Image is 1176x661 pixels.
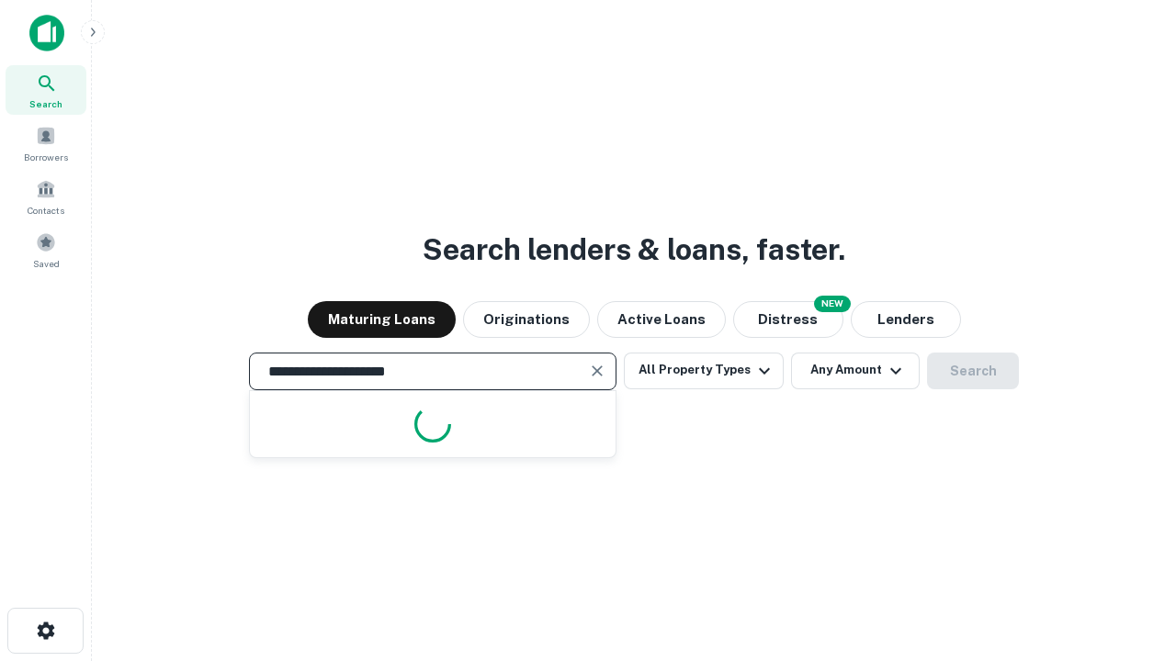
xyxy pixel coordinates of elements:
span: Saved [33,256,60,271]
button: Lenders [851,301,961,338]
a: Borrowers [6,118,86,168]
button: All Property Types [624,353,784,389]
span: Contacts [28,203,64,218]
img: capitalize-icon.png [29,15,64,51]
a: Contacts [6,172,86,221]
span: Search [29,96,62,111]
button: Any Amount [791,353,920,389]
a: Search [6,65,86,115]
button: Active Loans [597,301,726,338]
button: Clear [584,358,610,384]
iframe: Chat Widget [1084,514,1176,602]
span: Borrowers [24,150,68,164]
h3: Search lenders & loans, faster. [423,228,845,272]
div: NEW [814,296,851,312]
a: Saved [6,225,86,274]
button: Maturing Loans [308,301,456,338]
button: Search distressed loans with lien and other non-mortgage details. [733,301,843,338]
button: Originations [463,301,590,338]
